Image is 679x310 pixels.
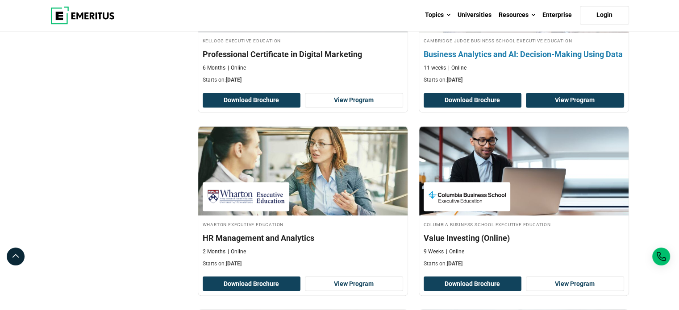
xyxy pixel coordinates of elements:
[526,93,624,108] a: View Program
[424,232,624,243] h4: Value Investing (Online)
[305,93,403,108] a: View Program
[424,260,624,267] p: Starts on:
[203,232,403,243] h4: HR Management and Analytics
[203,93,301,108] button: Download Brochure
[424,64,446,72] p: 11 weeks
[203,49,403,60] h4: Professional Certificate in Digital Marketing
[447,260,462,266] span: [DATE]
[580,6,629,25] a: Login
[446,248,464,255] p: Online
[447,77,462,83] span: [DATE]
[424,220,624,227] h4: Columbia Business School Executive Education
[198,126,408,215] img: HR Management and Analytics | Online Human Resources Course
[203,64,225,72] p: 6 Months
[419,126,629,215] img: Value Investing (Online) | Online Finance Course
[424,276,522,291] button: Download Brochure
[448,64,467,72] p: Online
[203,76,403,84] p: Starts on:
[424,37,624,44] h4: Cambridge Judge Business School Executive Education
[203,220,403,227] h4: Wharton Executive Education
[424,49,624,60] h4: Business Analytics and AI: Decision-Making Using Data
[305,276,403,291] a: View Program
[424,93,522,108] button: Download Brochure
[424,248,444,255] p: 9 Weeks
[203,248,225,255] p: 2 Months
[424,76,624,84] p: Starts on:
[203,37,403,44] h4: Kellogg Executive Education
[228,64,246,72] p: Online
[198,126,408,272] a: Human Resources Course by Wharton Executive Education - August 21, 2025 Wharton Executive Educati...
[203,260,403,267] p: Starts on:
[526,276,624,291] a: View Program
[419,126,629,272] a: Finance Course by Columbia Business School Executive Education - August 21, 2025 Columbia Busines...
[203,276,301,291] button: Download Brochure
[207,186,285,207] img: Wharton Executive Education
[226,260,242,266] span: [DATE]
[428,186,506,207] img: Columbia Business School Executive Education
[226,77,242,83] span: [DATE]
[228,248,246,255] p: Online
